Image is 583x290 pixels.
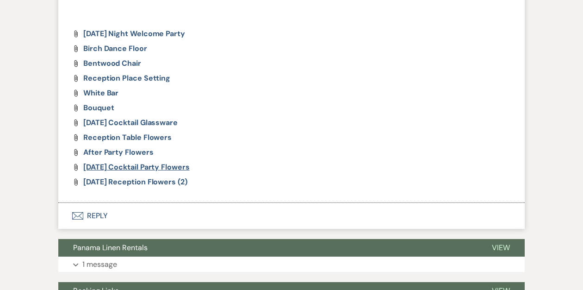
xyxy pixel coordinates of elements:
span: White Bar [83,88,118,98]
span: Birch Dance Floor [83,44,147,53]
span: [DATE] Reception Flowers (2) [83,177,187,187]
a: Reception table flowers [83,134,172,141]
span: Bentwood Chair [83,58,141,68]
a: [DATE] Reception Flowers (2) [83,178,187,186]
span: Panama Linen Rentals [73,243,148,252]
span: Reception Place Setting [83,73,170,83]
a: [DATE] Cocktail Glassware [83,119,178,126]
span: Bouquet [83,103,114,113]
a: [DATE] Cocktail Party Flowers [83,164,190,171]
a: After Party Flowers [83,149,153,156]
a: Bouquet [83,104,114,112]
span: [DATE] Night Welcome Party [83,29,185,38]
a: White Bar [83,89,118,97]
button: Reply [58,203,525,229]
button: 1 message [58,257,525,272]
button: Panama Linen Rentals [58,239,477,257]
span: Reception table flowers [83,132,172,142]
span: After Party Flowers [83,147,153,157]
a: [DATE] Night Welcome Party [83,30,185,38]
span: View [492,243,510,252]
span: [DATE] Cocktail Party Flowers [83,162,190,172]
a: Bentwood Chair [83,60,141,67]
p: 1 message [82,258,117,271]
a: Reception Place Setting [83,75,170,82]
span: [DATE] Cocktail Glassware [83,118,178,127]
button: View [477,239,525,257]
a: Birch Dance Floor [83,45,147,52]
